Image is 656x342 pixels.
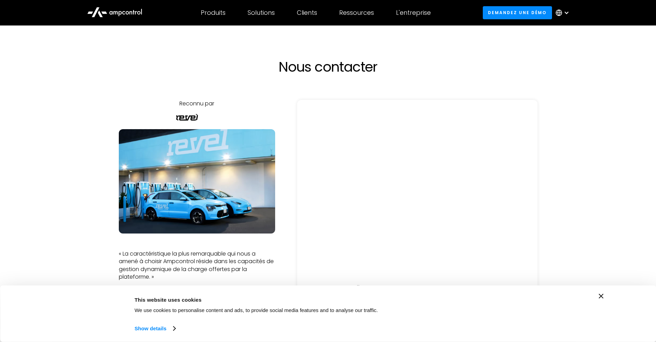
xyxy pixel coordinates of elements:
[201,9,226,17] div: Produits
[483,6,552,19] a: Demandez une démo
[177,59,480,75] h1: Nous contacter
[396,9,431,17] div: L'entreprise
[339,9,374,17] div: Ressources
[135,296,472,304] div: This website uses cookies
[135,323,175,334] a: Show details
[297,9,317,17] div: Clients
[599,294,604,299] button: Close banner
[135,307,378,313] span: We use cookies to personalise content and ads, to provide social media features and to analyse ou...
[248,9,275,17] div: Solutions
[488,294,586,314] button: Okay
[308,111,527,256] iframe: Form 0
[308,284,527,291] div: Contactez-nous directement :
